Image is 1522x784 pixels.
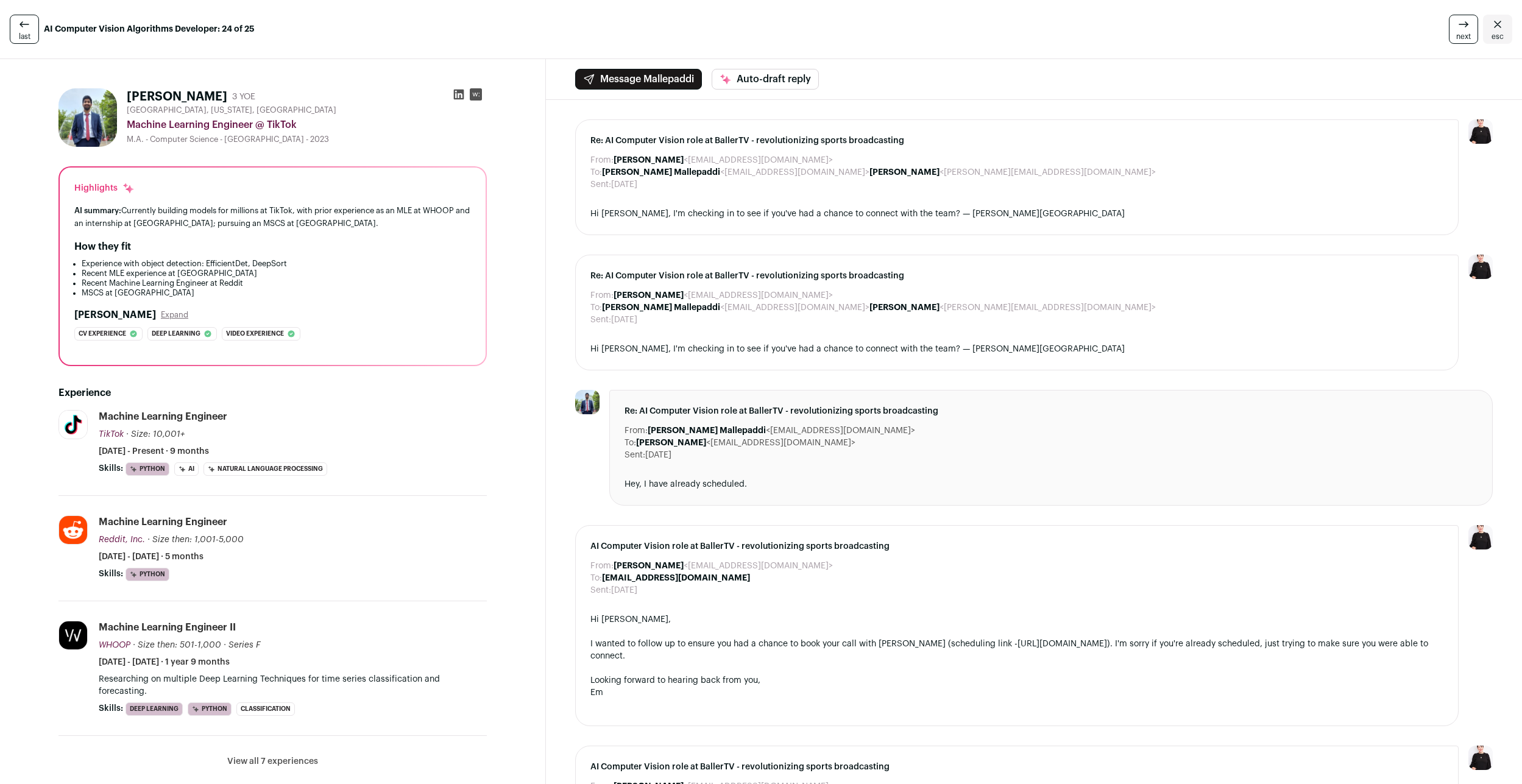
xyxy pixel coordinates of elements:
[614,154,833,166] dd: <[EMAIL_ADDRESS][DOMAIN_NAME]>
[74,239,131,254] h2: How they fit
[590,615,671,624] span: Hi [PERSON_NAME],
[648,425,915,437] dd: <[EMAIL_ADDRESS][DOMAIN_NAME]>
[236,702,295,716] li: Classification
[590,178,611,191] dt: Sent:
[228,641,261,649] span: Series F
[869,303,940,312] b: [PERSON_NAME]
[625,478,1478,490] div: Hey, I have already scheduled.
[99,621,236,634] div: Machine Learning Engineer II
[590,302,602,314] dt: To:
[1468,746,1493,770] img: 9240684-medium_jpg
[147,535,244,544] span: · Size then: 1,001-5,000
[232,91,255,103] div: 3 YOE
[99,535,145,544] span: Reddit, Inc.
[712,69,819,90] button: Auto-draft reply
[614,562,684,570] b: [PERSON_NAME]
[99,462,123,475] span: Skills:
[79,328,126,340] span: Cv experience
[625,449,645,461] dt: Sent:
[1468,525,1493,549] img: 9240684-medium_jpg
[1492,32,1504,41] span: esc
[602,302,1156,314] dd: <[EMAIL_ADDRESS][DOMAIN_NAME]> <[PERSON_NAME][EMAIL_ADDRESS][DOMAIN_NAME]>
[82,259,471,269] li: Experience with object detection: EfficientDet, DeepSort
[590,289,614,302] dt: From:
[590,572,602,584] dt: To:
[648,426,766,435] b: [PERSON_NAME] Mallepaddi
[59,516,87,544] img: df8c45fae9a208325e1922597c1a422fcae04f20d45d1e79f72328b7adcbec56.jpg
[10,15,39,44] a: last
[602,168,720,177] b: [PERSON_NAME] Mallepaddi
[575,390,600,414] img: a7634c2aaaae07a8058f70f226966fe1bf1e4eeffa65166525be216362a366ea
[590,540,1443,553] span: AI Computer Vision role at BallerTV - revolutionizing sports broadcasting
[602,166,1156,178] dd: <[EMAIL_ADDRESS][DOMAIN_NAME]> <[PERSON_NAME][EMAIL_ADDRESS][DOMAIN_NAME]>
[127,118,487,132] div: Machine Learning Engineer @ TikTok
[636,439,706,447] b: [PERSON_NAME]
[99,656,230,668] span: [DATE] - [DATE] · 1 year 9 months
[204,462,327,476] li: Natural Language Processing
[590,640,1018,648] span: I wanted to follow up to ensure you had a chance to book your call with [PERSON_NAME] (scheduling...
[74,207,121,214] span: AI summary:
[59,411,87,439] img: 4f647f012b339d19cb77a49d748a6d5c18c5e3d9155d65ba4186447a15ae78c9.jpg
[1468,255,1493,279] img: 9240684-medium_jpg
[614,156,684,164] b: [PERSON_NAME]
[1468,119,1493,144] img: 9240684-medium_jpg
[82,278,471,288] li: Recent Machine Learning Engineer at Reddit
[82,288,471,298] li: MSCS at [GEOGRAPHIC_DATA]
[188,702,232,716] li: Python
[126,430,185,439] span: · Size: 10,001+
[611,584,637,596] dd: [DATE]
[590,638,1443,662] div: )
[161,310,188,320] button: Expand
[614,560,833,572] dd: <[EMAIL_ADDRESS][DOMAIN_NAME]>
[127,105,336,115] span: [GEOGRAPHIC_DATA], [US_STATE], [GEOGRAPHIC_DATA]
[590,761,1443,773] span: AI Computer Vision role at BallerTV - revolutionizing sports broadcasting
[590,270,1443,282] span: Re: AI Computer Vision role at BallerTV - revolutionizing sports broadcasting
[99,551,204,563] span: [DATE] - [DATE] · 5 months
[602,574,750,582] b: [EMAIL_ADDRESS][DOMAIN_NAME]
[590,343,1443,355] div: Hi [PERSON_NAME], I'm checking in to see if you've had a chance to connect with the team? — [PERS...
[99,673,487,697] p: Researching on multiple Deep Learning Techniques for time series classification and forecasting.
[99,568,123,580] span: Skills:
[590,166,602,178] dt: To:
[227,755,318,768] button: View all 7 experiences
[625,425,648,437] dt: From:
[1456,32,1471,41] span: next
[224,639,226,651] span: ·
[1449,15,1478,44] a: next
[602,303,720,312] b: [PERSON_NAME] Mallepaddi
[590,154,614,166] dt: From:
[127,135,487,144] div: M.A. - Computer Science - [GEOGRAPHIC_DATA] - 2023
[59,621,87,649] img: 1c202953e96271950da3d5deec004f7ad14510c7a4fd8d494f6f9be0893c19ff.jpg
[74,182,135,194] div: Highlights
[74,204,471,230] div: Currently building models for millions at TikTok, with prior experience as an MLE at WHOOP and an...
[590,584,611,596] dt: Sent:
[625,437,636,449] dt: To:
[126,462,169,476] li: Python
[19,32,30,41] span: last
[869,168,940,177] b: [PERSON_NAME]
[44,23,255,35] strong: AI Computer Vision Algorithms Developer: 24 of 25
[614,291,684,300] b: [PERSON_NAME]
[82,269,471,278] li: Recent MLE experience at [GEOGRAPHIC_DATA]
[590,676,760,685] span: Looking forward to hearing back from you,
[1483,15,1512,44] a: Close
[58,386,487,400] h2: Experience
[74,308,156,322] h2: [PERSON_NAME]
[126,702,183,716] li: Deep Learning
[99,641,130,649] span: WHOOP
[590,314,611,326] dt: Sent:
[152,328,200,340] span: Deep learning
[99,430,124,439] span: TikTok
[226,328,284,340] span: Video experience
[99,702,123,715] span: Skills:
[127,88,227,105] h1: [PERSON_NAME]
[99,410,227,423] div: Machine Learning Engineer
[590,208,1443,220] div: Hi [PERSON_NAME], I'm checking in to see if you've had a chance to connect with the team? — [PERS...
[611,178,637,191] dd: [DATE]
[625,405,1478,417] span: Re: AI Computer Vision role at BallerTV - revolutionizing sports broadcasting
[133,641,221,649] span: · Size then: 501-1,000
[590,135,1443,147] span: Re: AI Computer Vision role at BallerTV - revolutionizing sports broadcasting
[636,437,855,449] dd: <[EMAIL_ADDRESS][DOMAIN_NAME]>
[575,69,702,90] button: Message Mallepaddi
[1018,640,1107,648] a: [URL][DOMAIN_NAME]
